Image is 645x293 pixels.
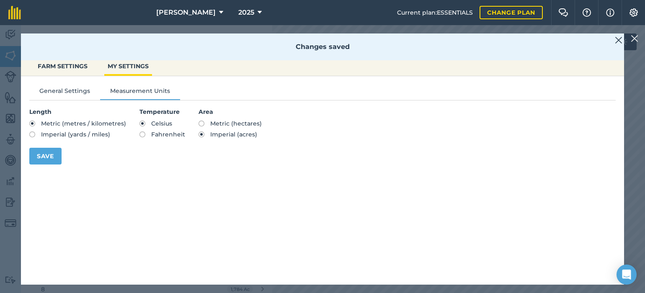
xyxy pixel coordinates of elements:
[558,8,568,17] img: Two speech bubbles overlapping with the left bubble in the forefront
[156,8,216,18] span: [PERSON_NAME]
[615,35,622,45] img: svg+xml;base64,PHN2ZyB4bWxucz0iaHR0cDovL3d3dy53My5vcmcvMjAwMC9zdmciIHdpZHRoPSIyMiIgaGVpZ2h0PSIzMC...
[151,120,172,127] span: Celsius
[100,86,180,99] button: Measurement Units
[29,107,126,116] h4: Length
[29,86,100,99] button: General Settings
[41,120,126,127] span: Metric (metres / kilometres)
[582,8,592,17] img: A question mark icon
[617,265,637,285] div: Open Intercom Messenger
[21,33,624,60] div: Changes saved
[606,8,614,18] img: svg+xml;base64,PHN2ZyB4bWxucz0iaHR0cDovL3d3dy53My5vcmcvMjAwMC9zdmciIHdpZHRoPSIxNyIgaGVpZ2h0PSIxNy...
[29,148,62,164] button: Save
[631,33,638,44] img: svg+xml;base64,PHN2ZyB4bWxucz0iaHR0cDovL3d3dy53My5vcmcvMjAwMC9zdmciIHdpZHRoPSIyMiIgaGVpZ2h0PSIzMC...
[238,8,254,18] span: 2025
[139,107,185,116] h4: Temperature
[199,107,262,116] h4: Area
[41,131,110,138] span: Imperial (yards / miles)
[629,8,639,17] img: A cog icon
[397,8,473,17] span: Current plan : ESSENTIALS
[34,58,91,74] button: FARM SETTINGS
[210,120,262,127] span: Metric (hectares)
[151,131,185,138] span: Fahrenheit
[8,6,21,19] img: fieldmargin Logo
[104,58,152,74] button: MY SETTINGS
[210,131,257,138] span: Imperial (acres)
[480,6,543,19] a: Change plan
